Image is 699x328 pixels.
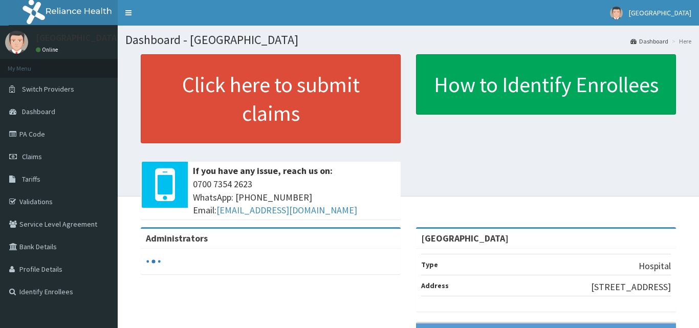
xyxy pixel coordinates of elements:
img: User Image [610,7,623,19]
b: Administrators [146,232,208,244]
b: Address [421,281,449,290]
strong: [GEOGRAPHIC_DATA] [421,232,509,244]
b: If you have any issue, reach us on: [193,165,333,177]
li: Here [669,37,691,46]
img: User Image [5,31,28,54]
span: Switch Providers [22,84,74,94]
span: Dashboard [22,107,55,116]
a: Online [36,46,60,53]
h1: Dashboard - [GEOGRAPHIC_DATA] [125,33,691,47]
a: [EMAIL_ADDRESS][DOMAIN_NAME] [216,204,357,216]
a: Click here to submit claims [141,54,401,143]
span: 0700 7354 2623 WhatsApp: [PHONE_NUMBER] Email: [193,178,396,217]
svg: audio-loading [146,254,161,269]
span: [GEOGRAPHIC_DATA] [629,8,691,17]
a: Dashboard [630,37,668,46]
span: Claims [22,152,42,161]
p: Hospital [639,259,671,273]
span: Tariffs [22,174,40,184]
b: Type [421,260,438,269]
p: [STREET_ADDRESS] [591,280,671,294]
p: [GEOGRAPHIC_DATA] [36,33,120,42]
a: How to Identify Enrollees [416,54,676,115]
